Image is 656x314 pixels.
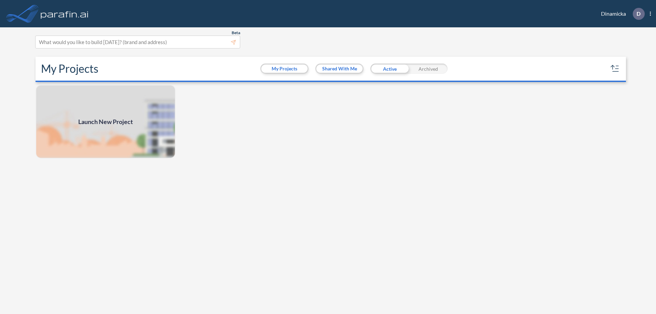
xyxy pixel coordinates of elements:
[316,65,363,73] button: Shared With Me
[370,64,409,74] div: Active
[637,11,641,17] p: D
[78,117,133,126] span: Launch New Project
[232,30,240,36] span: Beta
[610,63,620,74] button: sort
[39,7,90,21] img: logo
[36,85,176,159] a: Launch New Project
[261,65,307,73] button: My Projects
[409,64,448,74] div: Archived
[41,62,98,75] h2: My Projects
[591,8,651,20] div: Dinamicka
[36,85,176,159] img: add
